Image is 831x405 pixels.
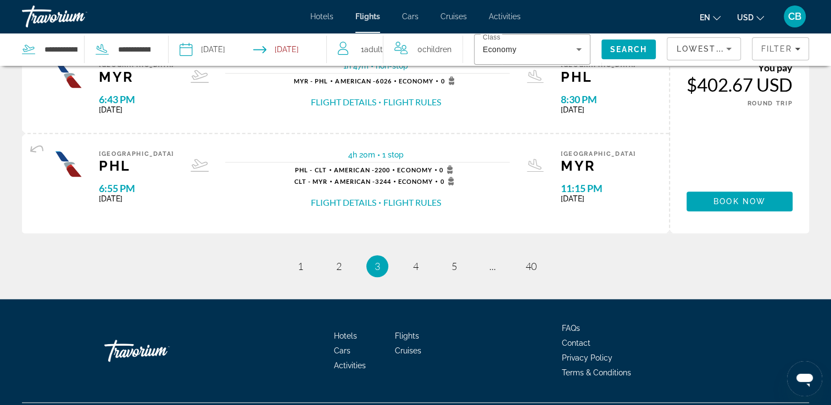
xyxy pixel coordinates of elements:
[22,2,132,31] a: Travorium
[294,178,327,185] span: CLT - MYR
[610,45,648,54] span: Search
[748,100,793,107] span: ROUND TRIP
[687,192,793,211] button: Book now
[99,150,174,157] span: [GEOGRAPHIC_DATA]
[343,61,369,70] span: 1h 47m
[676,42,732,55] mat-select: Sort by
[334,331,357,340] a: Hotels
[440,177,457,185] span: 0
[451,260,457,272] span: 5
[382,150,404,159] span: 1 stop
[439,165,456,174] span: 0
[561,150,636,157] span: [GEOGRAPHIC_DATA]
[526,260,537,272] span: 40
[99,194,174,203] span: [DATE]
[761,44,792,53] span: Filter
[99,69,174,85] span: MYR
[348,150,375,159] span: 4h 20m
[601,40,656,59] button: Search
[364,45,383,54] span: Adult
[334,178,375,185] span: American -
[311,196,376,209] button: Flight Details
[99,182,174,194] span: 6:55 PM
[561,69,636,85] span: PHL
[55,150,82,178] img: Airline logo
[361,42,383,57] span: 1
[489,12,521,21] a: Activities
[334,166,390,173] span: 2200
[788,11,801,22] span: CB
[376,61,408,70] span: non-stop
[561,194,636,203] span: [DATE]
[336,260,342,272] span: 2
[99,105,174,114] span: [DATE]
[99,157,174,174] span: PHL
[562,368,631,377] a: Terms & Conditions
[737,9,764,25] button: Change currency
[562,353,612,362] a: Privacy Policy
[397,166,432,173] span: Economy
[676,44,746,53] span: Lowest Price
[440,12,467,21] a: Cruises
[483,34,500,41] mat-label: Class
[417,42,451,57] span: 0
[355,12,380,21] a: Flights
[561,182,636,194] span: 11:15 PM
[334,361,366,370] a: Activities
[402,12,419,21] a: Cars
[561,105,636,114] span: [DATE]
[700,13,710,22] span: en
[562,339,590,347] a: Contact
[375,260,380,272] span: 3
[334,166,375,173] span: American -
[327,33,462,66] button: Travelers: 1 adult, 0 children
[55,61,82,89] img: Airline logo
[104,334,214,367] a: Go Home
[562,324,580,333] a: FAQs
[399,77,434,85] span: Economy
[413,260,419,272] span: 4
[310,12,333,21] a: Hotels
[787,361,822,396] iframe: Button to launch messaging window
[395,331,419,340] a: Flights
[335,77,391,85] span: 6026
[561,93,636,105] span: 8:30 PM
[253,33,299,66] button: Select return date
[489,260,496,272] span: ...
[422,45,451,54] span: Children
[700,9,721,25] button: Change language
[298,260,303,272] span: 1
[334,346,350,355] a: Cars
[295,166,327,173] span: PHL - CLT
[180,33,225,66] button: Select depart date
[780,5,809,28] button: User Menu
[398,178,433,185] span: Economy
[383,96,441,108] button: Flight Rules
[687,61,793,74] div: You pay
[383,196,441,209] button: Flight Rules
[440,76,458,85] span: 0
[687,74,793,95] div: $402.67 USD
[737,13,754,22] span: USD
[22,255,809,277] nav: Pagination
[395,346,421,355] a: Cruises
[713,197,766,206] span: Book now
[752,37,809,60] button: Filters
[311,96,376,108] button: Flight Details
[99,93,174,105] span: 6:43 PM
